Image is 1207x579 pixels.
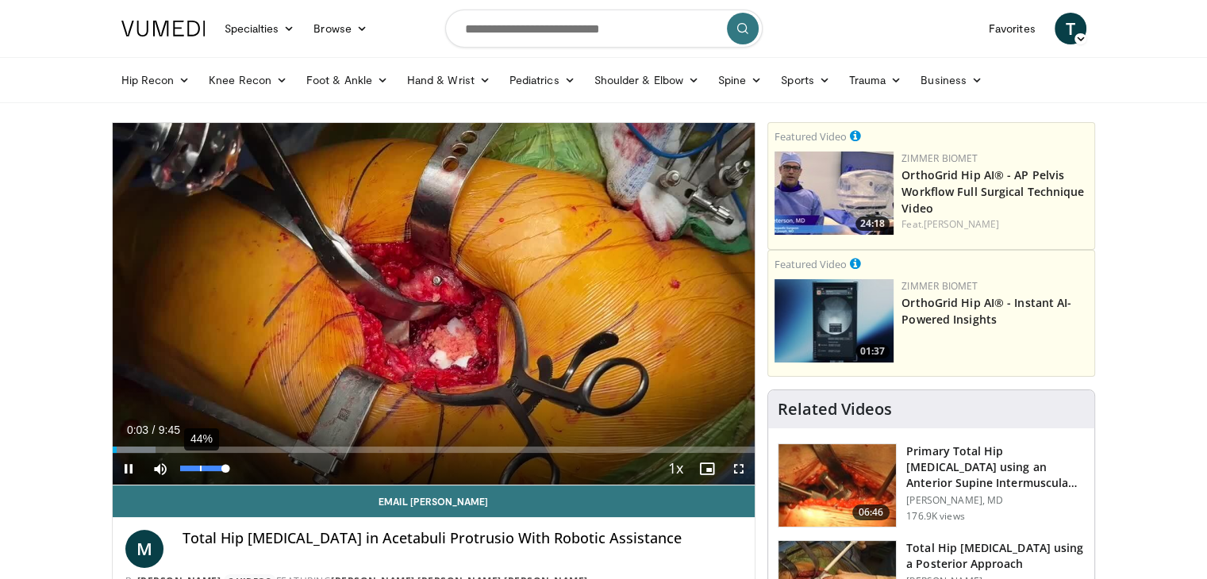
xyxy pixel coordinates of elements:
button: Mute [144,453,176,485]
a: Hand & Wrist [398,64,500,96]
div: Progress Bar [113,447,755,453]
a: [PERSON_NAME] [924,217,999,231]
p: [PERSON_NAME], MD [906,494,1085,507]
small: Featured Video [775,257,847,271]
a: 24:18 [775,151,894,235]
a: Email [PERSON_NAME] [113,485,755,517]
button: Fullscreen [723,453,755,485]
a: M [125,530,163,568]
span: 24:18 [855,217,890,231]
a: Sports [771,64,840,96]
a: OrthoGrid Hip AI® - AP Pelvis Workflow Full Surgical Technique Video [901,167,1084,216]
a: T [1055,13,1086,44]
button: Playback Rate [659,453,691,485]
img: c80c1d29-5d08-4b57-b833-2b3295cd5297.150x105_q85_crop-smart_upscale.jpg [775,151,894,235]
span: 9:45 [159,424,180,436]
a: Zimmer Biomet [901,279,978,293]
span: / [152,424,156,436]
a: Specialties [215,13,305,44]
a: Knee Recon [199,64,297,96]
span: 0:03 [127,424,148,436]
button: Enable picture-in-picture mode [691,453,723,485]
input: Search topics, interventions [445,10,763,48]
a: Spine [709,64,771,96]
a: 01:37 [775,279,894,362]
p: 176.9K views [906,510,964,523]
span: 06:46 [852,504,890,520]
img: 51d03d7b-a4ba-45b7-9f92-2bfbd1feacc3.150x105_q85_crop-smart_upscale.jpg [775,279,894,362]
a: Business [911,64,992,96]
a: Pediatrics [500,64,585,96]
a: Zimmer Biomet [901,151,978,165]
h3: Primary Total Hip [MEDICAL_DATA] using an Anterior Supine Intermuscula… [906,443,1085,491]
a: Browse [304,13,377,44]
a: Trauma [840,64,912,96]
a: 06:46 Primary Total Hip [MEDICAL_DATA] using an Anterior Supine Intermuscula… [PERSON_NAME], MD 1... [778,443,1085,527]
a: Foot & Ankle [297,64,398,96]
h3: Total Hip [MEDICAL_DATA] using a Posterior Approach [906,540,1085,572]
img: VuMedi Logo [121,21,206,36]
img: 263423_3.png.150x105_q85_crop-smart_upscale.jpg [778,444,896,527]
small: Featured Video [775,129,847,144]
h4: Total Hip [MEDICAL_DATA] in Acetabuli Protrusio With Robotic Assistance [183,530,743,547]
a: Hip Recon [112,64,200,96]
video-js: Video Player [113,123,755,485]
a: Favorites [979,13,1045,44]
a: Shoulder & Elbow [585,64,709,96]
button: Pause [113,453,144,485]
span: 01:37 [855,344,890,359]
div: Volume Level [180,466,225,471]
div: Feat. [901,217,1088,232]
h4: Related Videos [778,400,892,419]
a: OrthoGrid Hip AI® - Instant AI-Powered Insights [901,295,1071,327]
